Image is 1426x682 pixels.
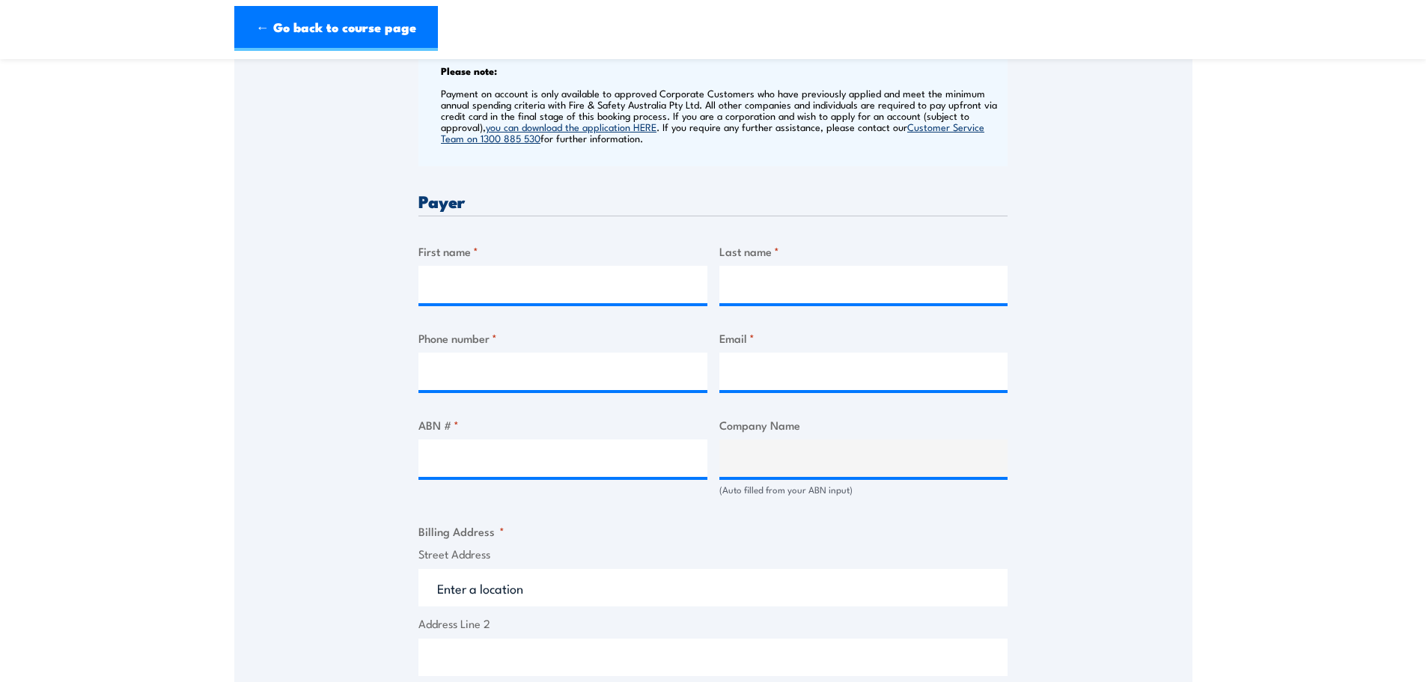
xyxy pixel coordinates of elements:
[418,416,707,433] label: ABN #
[719,416,1008,433] label: Company Name
[418,523,505,540] legend: Billing Address
[719,483,1008,497] div: (Auto filled from your ABN input)
[418,243,707,260] label: First name
[418,192,1008,210] h3: Payer
[418,329,707,347] label: Phone number
[486,120,656,133] a: you can download the application HERE
[418,615,1008,633] label: Address Line 2
[441,63,497,78] b: Please note:
[441,88,1004,144] p: Payment on account is only available to approved Corporate Customers who have previously applied ...
[418,546,1008,563] label: Street Address
[441,120,984,144] a: Customer Service Team on 1300 885 530
[418,569,1008,606] input: Enter a location
[719,243,1008,260] label: Last name
[719,329,1008,347] label: Email
[234,6,438,51] a: ← Go back to course page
